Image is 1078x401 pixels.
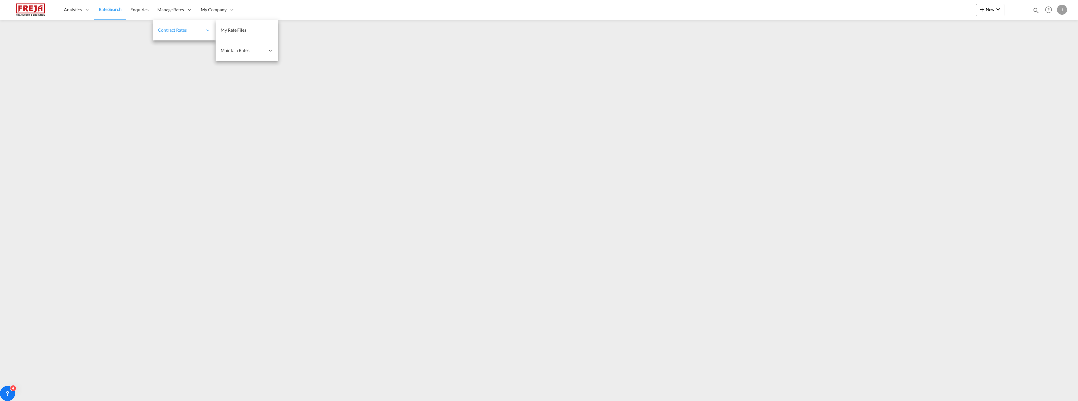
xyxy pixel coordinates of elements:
[153,20,216,40] div: Contract Rates
[1033,7,1039,16] div: icon-magnify
[1057,5,1067,15] div: J
[976,4,1004,16] button: icon-plus 400-fgNewicon-chevron-down
[157,7,184,13] span: Manage Rates
[978,7,1002,12] span: New
[5,368,27,392] iframe: Chat
[1043,4,1054,15] span: Help
[130,7,149,12] span: Enquiries
[216,40,278,61] div: Maintain Rates
[994,6,1002,13] md-icon: icon-chevron-down
[216,20,278,40] a: My Rate Files
[1043,4,1057,16] div: Help
[221,47,265,54] span: Maintain Rates
[201,7,227,13] span: My Company
[221,27,246,33] span: My Rate Files
[158,27,202,33] span: Contract Rates
[64,7,82,13] span: Analytics
[9,3,52,17] img: 586607c025bf11f083711d99603023e7.png
[978,6,986,13] md-icon: icon-plus 400-fg
[99,7,122,12] span: Rate Search
[1033,7,1039,14] md-icon: icon-magnify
